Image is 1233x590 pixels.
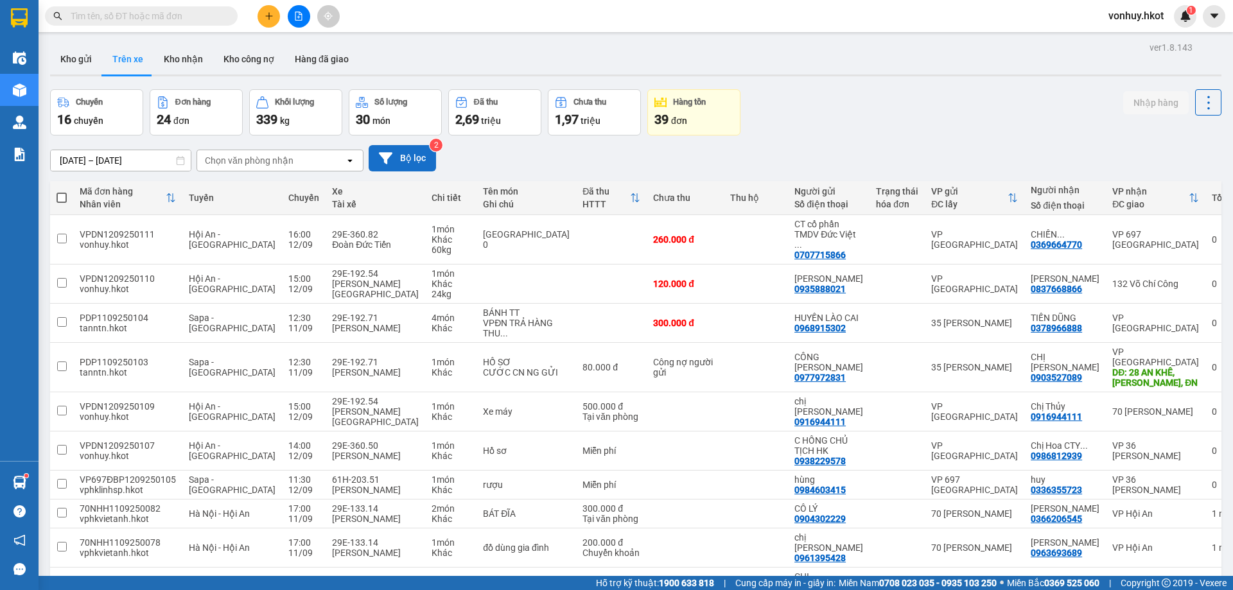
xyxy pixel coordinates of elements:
span: ... [1080,440,1088,451]
div: 70NHH1109250082 [80,503,176,514]
div: vphklinhsp.hkot [80,485,176,495]
th: Toggle SortBy [576,181,647,215]
button: Kho công nợ [213,44,284,74]
div: VP 36 [PERSON_NAME] [1112,474,1199,495]
div: Đã thu [474,98,498,107]
div: Anh Nghĩa [1031,503,1099,514]
span: copyright [1162,578,1171,587]
span: | [724,576,726,590]
div: 35 [PERSON_NAME] [931,318,1018,328]
img: icon-new-feature [1180,10,1191,22]
span: ⚪️ [1000,580,1004,586]
span: file-add [294,12,303,21]
div: [PERSON_NAME] [332,514,419,524]
div: Tuyến [189,193,275,203]
div: 11/09 [288,323,319,333]
span: question-circle [13,505,26,517]
span: Hội An - [GEOGRAPHIC_DATA] [189,440,275,461]
strong: 1900 633 818 [659,578,714,588]
div: rượu [483,480,570,490]
span: aim [324,12,333,21]
div: 24 kg [432,289,470,299]
div: VP [GEOGRAPHIC_DATA] [931,440,1018,461]
span: Hà Nội - Hội An [189,508,250,519]
div: 15:00 [288,273,319,284]
div: C HỒNG CHỦ TỊCH HK [794,435,863,456]
div: BÁT ĐĨA [483,508,570,519]
span: đơn [671,116,687,126]
img: logo [7,37,48,100]
div: 1 món [432,357,470,367]
div: ĐC giao [1112,199,1189,209]
div: VPDN1209250111 [80,229,176,239]
span: triệu [581,116,600,126]
span: Hỗ trợ kỹ thuật: [596,576,714,590]
img: warehouse-icon [13,83,26,97]
div: VP [GEOGRAPHIC_DATA] [1112,313,1199,333]
span: notification [13,534,26,546]
div: 0935888021 [794,284,846,294]
span: món [372,116,390,126]
div: Chọn văn phòng nhận [205,154,293,167]
span: ↔ [GEOGRAPHIC_DATA] [67,75,164,95]
div: PDP1109250103 [80,357,176,367]
div: Hàng Đông Lạnh [483,229,570,239]
span: plus [265,12,274,21]
button: Khối lượng339kg [249,89,342,135]
span: ... [500,328,508,338]
button: plus [258,5,280,28]
div: VP gửi [931,186,1008,196]
div: CƯỚC CN NG GỬI [483,367,570,377]
div: đồ dùng gia đình [483,542,570,553]
div: VP697ĐBP1209250105 [80,474,176,485]
div: Đơn hàng [175,98,211,107]
span: | [1109,576,1111,590]
div: CHIẾN DƯƠNG 246 ĐBP SA PA [1031,229,1099,239]
div: PDP1109250104 [80,313,176,323]
div: 0986812939 [1031,451,1082,461]
sup: 1 [1187,6,1196,15]
div: Chưa thu [573,98,606,107]
div: 300.000 đ [653,318,717,328]
div: [PERSON_NAME] [332,548,419,558]
div: Miễn phí [582,446,640,456]
div: 60 kg [432,245,470,255]
span: 1,97 [555,112,579,127]
div: Xe máy [483,406,570,417]
span: search [53,12,62,21]
div: Người nhận [1031,185,1099,195]
span: message [13,563,26,575]
div: 15:00 [288,401,319,412]
div: HUYỀN LÀO CAI [794,313,863,323]
div: 0837668866 [1031,284,1082,294]
span: Sapa - [GEOGRAPHIC_DATA] [189,313,275,333]
div: Chưa thu [653,193,717,203]
div: 4 món [432,313,470,323]
div: 260.000 đ [653,234,717,245]
input: Tìm tên, số ĐT hoặc mã đơn [71,9,222,23]
div: Tên món [483,186,570,196]
span: ... [1057,229,1065,239]
div: vonhuy.hkot [80,239,176,250]
span: Hà Nội - Hội An [189,542,250,553]
span: 2,69 [455,112,479,127]
div: 0938229578 [794,456,846,466]
div: [PERSON_NAME] [332,451,419,461]
span: 339 [256,112,277,127]
div: Đoàn Đức Tiến [332,239,419,250]
div: Khác [432,367,470,377]
div: 12/09 [288,412,319,422]
div: 29E-192.71 [332,357,419,367]
div: Khác [432,234,470,245]
div: VP nhận [1112,186,1189,196]
div: 0 [483,239,570,250]
div: ĐC lấy [931,199,1008,209]
div: 0968915302 [794,323,846,333]
span: đơn [173,116,189,126]
button: Bộ lọc [369,145,436,171]
span: caret-down [1209,10,1220,22]
button: Nhập hàng [1123,91,1189,114]
strong: 0369 525 060 [1044,578,1099,588]
div: [PERSON_NAME] [332,485,419,495]
div: Khác [432,548,470,558]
